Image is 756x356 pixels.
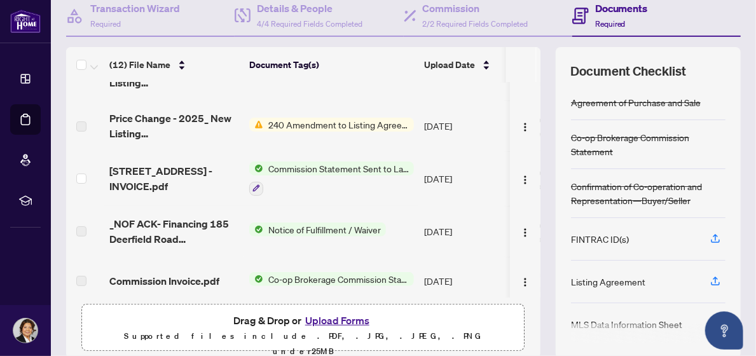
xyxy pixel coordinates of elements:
span: Drag & Drop or [233,312,373,329]
h4: Details & People [257,1,362,16]
span: Co-op Brokerage Commission Statement [263,272,414,286]
div: FINTRAC ID(s) [571,232,629,246]
h4: Commission [423,1,528,16]
img: Status Icon [249,161,263,175]
td: [DATE] [419,257,505,305]
span: [STREET_ADDRESS] - INVOICE.pdf [109,163,239,194]
button: Status IconNotice of Fulfillment / Waiver [249,222,386,236]
td: [DATE] [419,100,505,151]
span: Document Checklist [571,62,687,80]
button: Status Icon240 Amendment to Listing Agreement - Authority to Offer for Sale Price Change/Extensio... [249,118,414,132]
button: Logo [515,116,535,136]
button: Status IconCo-op Brokerage Commission Statement [249,272,414,286]
img: Status Icon [249,222,263,236]
div: Agreement of Purchase and Sale [571,95,701,109]
span: 4/4 Required Fields Completed [257,19,362,29]
th: Upload Date [419,47,505,83]
span: Upload Date [424,58,475,72]
div: Listing Agreement [571,275,645,289]
th: (12) File Name [104,47,244,83]
td: [DATE] [419,206,505,257]
div: MLS Data Information Sheet [571,317,682,331]
th: Document Tag(s) [244,47,419,83]
button: Logo [515,221,535,242]
button: Upload Forms [301,312,373,329]
span: 240 Amendment to Listing Agreement - Authority to Offer for Sale Price Change/Extension/Amendment(s) [263,118,414,132]
div: Confirmation of Co-operation and Representation—Buyer/Seller [571,179,725,207]
div: Co-op Brokerage Commission Statement [571,130,725,158]
span: Required [90,19,121,29]
img: Logo [520,175,530,185]
img: Profile Icon [13,318,38,343]
button: Status IconCommission Statement Sent to Lawyer [249,161,414,196]
img: Status Icon [249,272,263,286]
img: Logo [520,277,530,287]
button: Logo [515,271,535,291]
img: Status Icon [249,118,263,132]
button: Logo [515,168,535,189]
span: 2/2 Required Fields Completed [423,19,528,29]
span: Notice of Fulfillment / Waiver [263,222,386,236]
span: _NOF ACK- Financing 185 Deerfield Road 1212_2025-08-02 12_28_12.pdf [109,216,239,247]
span: Commission Invoice.pdf [109,273,219,289]
button: Open asap [705,311,743,350]
span: Price Change - 2025_ New Listing [STREET_ADDRESS] Melissa_[DATE] 11_56_45.pdf [109,111,239,141]
img: Logo [520,122,530,132]
span: (12) File Name [109,58,170,72]
h4: Transaction Wizard [90,1,180,16]
span: Required [595,19,626,29]
td: [DATE] [419,151,505,206]
img: logo [10,10,41,33]
img: Logo [520,228,530,238]
span: Commission Statement Sent to Lawyer [263,161,414,175]
h4: Documents [595,1,648,16]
